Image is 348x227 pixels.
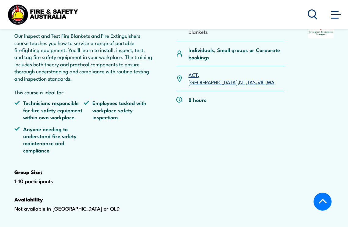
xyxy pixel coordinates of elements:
p: 8 hours [188,96,206,103]
a: VIC [257,78,265,86]
p: This course is ideal for: [14,89,153,96]
a: NT [239,78,246,86]
a: TAS [247,78,256,86]
a: WA [267,78,274,86]
strong: Group Size: [14,168,42,176]
p: Individuals, Small groups or Corporate bookings [188,46,285,61]
a: ACT [188,71,198,78]
p: Our Inspect and Test Fire Blankets and Fire Extinguishers course teaches you how to service a ran... [14,32,153,82]
li: Employees tasked with workplace safety inspections [84,99,153,120]
a: [GEOGRAPHIC_DATA] [188,78,238,86]
li: Technicians responsible for fire safety equipment within own workplace [14,99,84,120]
li: CPPFES2020 Conduct routine inspection and testing of fire extinguishers and fire blankets [188,14,285,35]
p: , , , , , [188,71,285,86]
strong: Availability [14,195,43,203]
li: Anyone needing to understand fire safety maintenance and compliance [14,125,84,154]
